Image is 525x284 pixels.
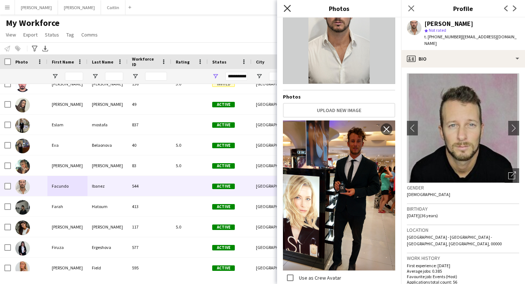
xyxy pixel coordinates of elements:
div: 5.0 [171,217,208,237]
span: Active [212,245,235,250]
span: [GEOGRAPHIC_DATA] - [GEOGRAPHIC_DATA] - [GEOGRAPHIC_DATA], [GEOGRAPHIC_DATA], 00000 [407,234,502,246]
h3: Profile [401,4,525,13]
div: [GEOGRAPHIC_DATA] [252,115,295,135]
span: Status [212,59,226,65]
div: 413 [128,196,171,216]
div: 577 [128,237,171,257]
label: Use as Crew Avatar [297,275,341,281]
h3: Photos [277,4,401,13]
div: [PERSON_NAME] [87,94,128,114]
span: Rating [176,59,190,65]
span: Active [212,163,235,169]
div: [GEOGRAPHIC_DATA] [252,156,295,176]
h4: Photos [283,93,395,100]
img: Evelyn Harrington [15,159,30,174]
div: [GEOGRAPHIC_DATA] [252,74,295,94]
app-action-btn: Advanced filters [30,44,39,53]
div: 5.0 [171,135,208,155]
div: [GEOGRAPHIC_DATA] [252,196,295,216]
div: Ibanez [87,176,128,196]
button: Open Filter Menu [92,73,98,80]
div: 117 [128,217,171,237]
h3: Birthday [407,206,519,212]
div: [PERSON_NAME] [87,74,128,94]
button: Upload new image [283,103,395,118]
input: Last Name Filter Input [105,72,123,81]
h3: Gender [407,184,519,191]
img: Firuza Ergeshova [15,241,30,256]
span: Active [212,102,235,107]
span: | [EMAIL_ADDRESS][DOMAIN_NAME] [424,34,517,46]
span: Workforce ID [132,56,158,67]
img: Georgina Field [15,261,30,276]
span: First Name [52,59,74,65]
button: [PERSON_NAME] [58,0,101,15]
div: Hatoum [87,196,128,216]
button: Open Filter Menu [52,73,58,80]
div: 83 [128,156,171,176]
div: Eva [47,135,87,155]
div: Farah [47,196,87,216]
div: 49 [128,94,171,114]
span: [DEMOGRAPHIC_DATA] [407,192,450,197]
img: Facundo Ibanez [15,180,30,194]
div: 3.0 [171,74,208,94]
div: 837 [128,115,171,135]
span: Active [212,122,235,128]
a: Status [42,30,62,39]
div: Firuza [47,237,87,257]
img: Eslam mostafa [15,118,30,133]
div: Open photos pop-in [505,168,519,183]
div: Eslam [47,115,87,135]
span: Active [212,265,235,271]
div: [GEOGRAPHIC_DATA] [252,135,295,155]
span: Last Name [92,59,113,65]
div: Ergeshova [87,237,128,257]
input: City Filter Input [269,72,291,81]
div: 595 [128,258,171,278]
div: [PERSON_NAME] [47,258,87,278]
span: Tag [66,31,74,38]
div: [GEOGRAPHIC_DATA] [252,258,295,278]
div: [PERSON_NAME] [47,156,87,176]
span: Not rated [429,27,446,33]
div: 136 [128,74,171,94]
a: Comms [78,30,101,39]
button: Open Filter Menu [256,73,262,80]
button: Open Filter Menu [132,73,139,80]
div: [GEOGRAPHIC_DATA] [252,176,295,196]
a: Tag [63,30,77,39]
img: Filipa Martins [15,220,30,235]
h3: Work history [407,255,519,261]
div: Bio [401,50,525,68]
span: Photo [15,59,28,65]
div: 544 [128,176,171,196]
div: Belaonova [87,135,128,155]
span: View [6,31,16,38]
span: City [256,59,264,65]
div: [PERSON_NAME] [47,74,87,94]
div: [GEOGRAPHIC_DATA] [252,237,295,257]
span: [DATE] (36 years) [407,213,438,218]
input: Workforce ID Filter Input [145,72,167,81]
div: Field [87,258,128,278]
p: Average jobs: 0.385 [407,268,519,274]
div: [GEOGRAPHIC_DATA] [252,217,295,237]
div: [PERSON_NAME] [87,217,128,237]
div: 40 [128,135,171,155]
div: [PERSON_NAME] [424,20,473,27]
h3: Location [407,227,519,233]
div: [PERSON_NAME] [47,94,87,114]
p: Favourite job: Events (Host) [407,274,519,279]
img: Eva Belaonova [15,139,30,153]
div: [PERSON_NAME] [47,217,87,237]
span: Active [212,143,235,148]
span: Status [45,31,59,38]
img: Farah Hatoum [15,200,30,215]
div: mostafa [87,115,128,135]
span: Active [212,224,235,230]
img: Emad Mahmoud [15,77,30,92]
span: Invited [212,81,235,87]
a: View [3,30,19,39]
app-action-btn: Export XLSX [41,44,50,53]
